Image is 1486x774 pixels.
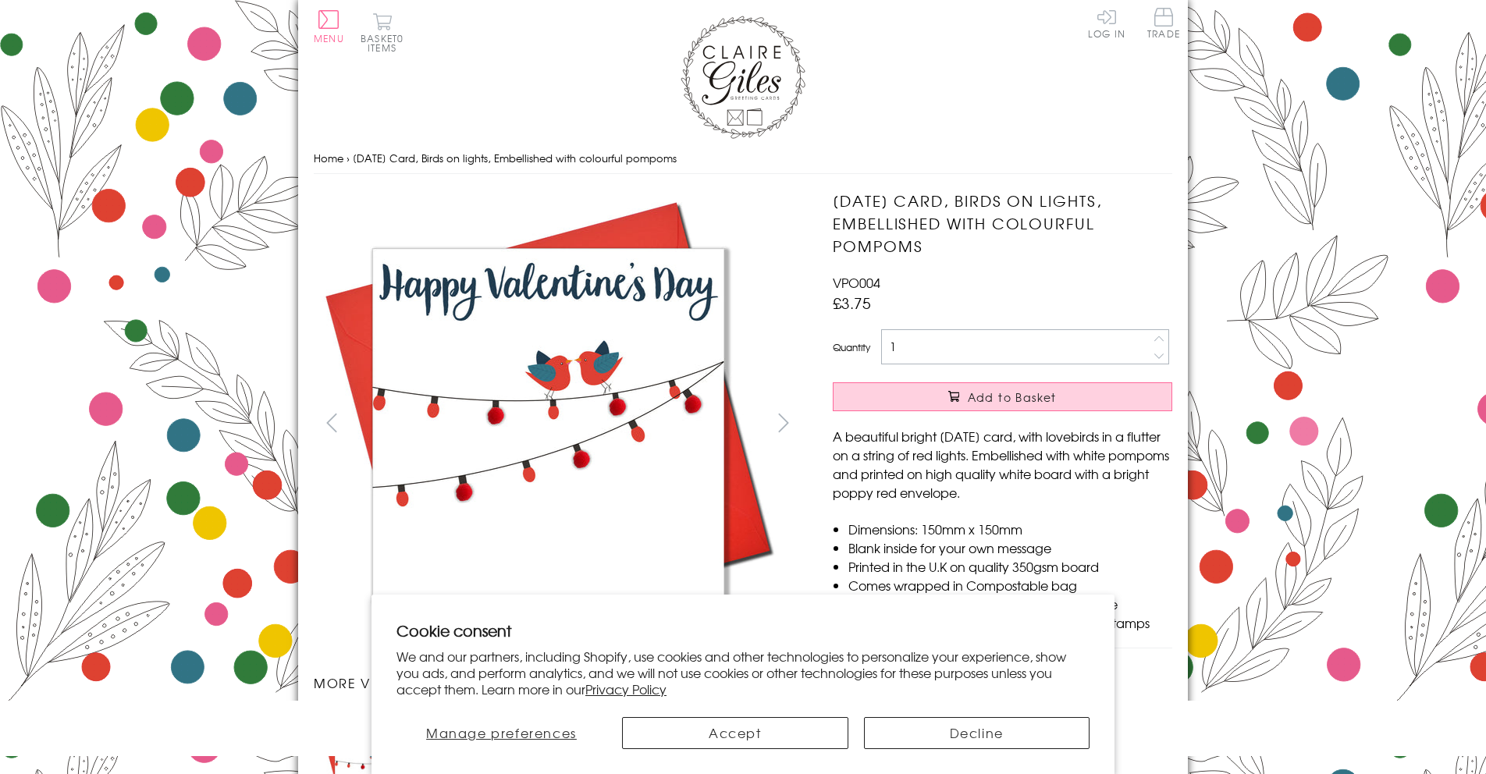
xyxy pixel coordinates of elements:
[426,723,577,742] span: Manage preferences
[833,427,1172,502] p: A beautiful bright [DATE] card, with lovebirds in a flutter on a string of red lights. Embellishe...
[1088,8,1125,38] a: Log In
[622,717,848,749] button: Accept
[1147,8,1180,38] span: Trade
[681,16,805,139] img: Claire Giles Greetings Cards
[1147,8,1180,41] a: Trade
[848,576,1172,595] li: Comes wrapped in Compostable bag
[314,190,782,658] img: Valentine's Day Card, Birds on lights, Embellished with colourful pompoms
[833,273,880,292] span: VPO004
[361,12,403,52] button: Basket0 items
[833,190,1172,257] h1: [DATE] Card, Birds on lights, Embellished with colourful pompoms
[353,151,677,165] span: [DATE] Card, Birds on lights, Embellished with colourful pompoms
[864,717,1090,749] button: Decline
[314,405,349,440] button: prev
[314,143,1172,175] nav: breadcrumbs
[848,538,1172,557] li: Blank inside for your own message
[585,680,667,698] a: Privacy Policy
[396,648,1090,697] p: We and our partners, including Shopify, use cookies and other technologies to personalize your ex...
[833,292,871,314] span: £3.75
[396,620,1090,641] h2: Cookie consent
[802,190,1270,658] img: Valentine's Day Card, Birds on lights, Embellished with colourful pompoms
[766,405,802,440] button: next
[833,340,870,354] label: Quantity
[848,557,1172,576] li: Printed in the U.K on quality 350gsm board
[314,31,344,45] span: Menu
[848,520,1172,538] li: Dimensions: 150mm x 150mm
[314,10,344,43] button: Menu
[314,151,343,165] a: Home
[968,389,1057,405] span: Add to Basket
[314,673,802,692] h3: More views
[833,382,1172,411] button: Add to Basket
[396,717,606,749] button: Manage preferences
[347,151,350,165] span: ›
[368,31,403,55] span: 0 items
